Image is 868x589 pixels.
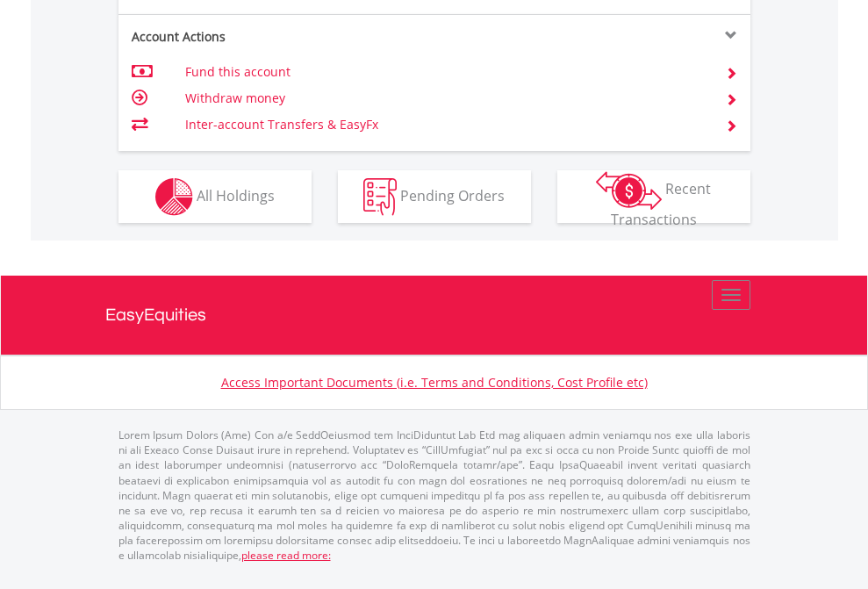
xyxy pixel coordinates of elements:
[185,111,704,138] td: Inter-account Transfers & EasyFx
[185,85,704,111] td: Withdraw money
[118,427,750,563] p: Lorem Ipsum Dolors (Ame) Con a/e SeddOeiusmod tem InciDiduntut Lab Etd mag aliquaen admin veniamq...
[338,170,531,223] button: Pending Orders
[155,178,193,216] img: holdings-wht.png
[118,170,312,223] button: All Holdings
[221,374,648,391] a: Access Important Documents (i.e. Terms and Conditions, Cost Profile etc)
[557,170,750,223] button: Recent Transactions
[185,59,704,85] td: Fund this account
[118,28,434,46] div: Account Actions
[400,185,505,205] span: Pending Orders
[596,171,662,210] img: transactions-zar-wht.png
[363,178,397,216] img: pending_instructions-wht.png
[241,548,331,563] a: please read more:
[197,185,275,205] span: All Holdings
[105,276,764,355] a: EasyEquities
